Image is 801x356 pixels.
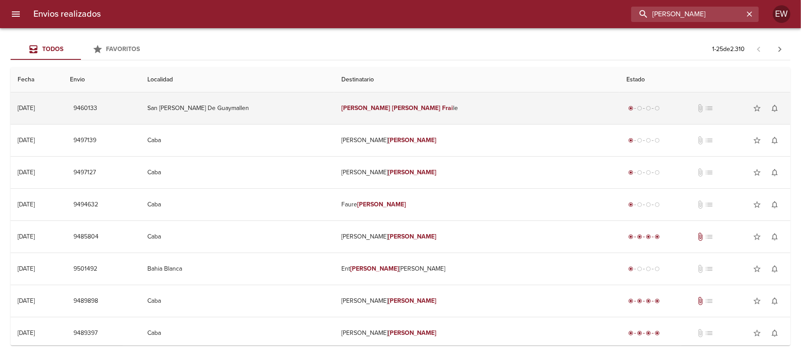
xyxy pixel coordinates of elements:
[18,233,35,240] div: [DATE]
[70,229,102,245] button: 9485804
[646,266,651,272] span: radio_button_unchecked
[770,297,779,305] span: notifications_none
[70,165,99,181] button: 9497127
[766,164,783,181] button: Activar notificaciones
[628,170,633,175] span: radio_button_checked
[748,260,766,278] button: Agregar a favoritos
[388,136,437,144] em: [PERSON_NAME]
[73,199,98,210] span: 9494632
[705,136,713,145] span: No tiene pedido asociado
[705,200,713,209] span: No tiene pedido asociado
[350,265,399,272] em: [PERSON_NAME]
[705,264,713,273] span: No tiene pedido asociado
[140,253,334,285] td: Bahia Blanca
[696,136,705,145] span: No tiene documentos adjuntos
[140,92,334,124] td: San [PERSON_NAME] De Guaymallen
[628,330,633,336] span: radio_button_checked
[696,168,705,177] span: No tiene documentos adjuntos
[73,103,97,114] span: 9460133
[70,261,101,277] button: 9501492
[18,329,35,337] div: [DATE]
[646,202,651,207] span: radio_button_unchecked
[770,232,779,241] span: notifications_none
[11,39,151,60] div: Tabs Envios
[11,67,63,92] th: Fecha
[770,168,779,177] span: notifications_none
[626,200,662,209] div: Generado
[705,232,713,241] span: No tiene pedido asociado
[770,329,779,338] span: notifications_none
[626,136,662,145] div: Generado
[631,7,744,22] input: buscar
[334,92,619,124] td: le
[334,221,619,253] td: [PERSON_NAME]
[18,104,35,112] div: [DATE]
[334,317,619,349] td: [PERSON_NAME]
[748,132,766,149] button: Agregar a favoritos
[388,297,437,305] em: [PERSON_NAME]
[140,189,334,220] td: Caba
[753,232,761,241] span: star_border
[70,293,102,309] button: 9489898
[628,298,633,304] span: radio_button_checked
[140,317,334,349] td: Caba
[628,106,633,111] span: radio_button_checked
[70,100,101,117] button: 9460133
[18,169,35,176] div: [DATE]
[388,329,437,337] em: [PERSON_NAME]
[655,234,660,239] span: radio_button_checked
[696,264,705,273] span: No tiene documentos adjuntos
[696,329,705,338] span: No tiene documentos adjuntos
[628,266,633,272] span: radio_button_checked
[18,136,35,144] div: [DATE]
[655,106,660,111] span: radio_button_unchecked
[140,125,334,156] td: Caba
[753,136,761,145] span: star_border
[753,329,761,338] span: star_border
[753,168,761,177] span: star_border
[769,39,790,60] span: Pagina siguiente
[646,138,651,143] span: radio_button_unchecked
[341,104,390,112] em: [PERSON_NAME]
[5,4,26,25] button: menu
[637,138,642,143] span: radio_button_unchecked
[18,297,35,305] div: [DATE]
[655,138,660,143] span: radio_button_unchecked
[705,104,713,113] span: No tiene pedido asociado
[637,202,642,207] span: radio_button_unchecked
[773,5,790,23] div: EW
[626,104,662,113] div: Generado
[655,202,660,207] span: radio_button_unchecked
[334,253,619,285] td: Ent [PERSON_NAME]
[140,67,334,92] th: Localidad
[628,234,633,239] span: radio_button_checked
[696,200,705,209] span: No tiene documentos adjuntos
[334,285,619,317] td: [PERSON_NAME]
[748,164,766,181] button: Agregar a favoritos
[442,104,453,112] em: Frai
[712,45,745,54] p: 1 - 25 de 2.310
[696,232,705,241] span: Tiene documentos adjuntos
[637,234,642,239] span: radio_button_checked
[766,292,783,310] button: Activar notificaciones
[770,264,779,273] span: notifications_none
[646,234,651,239] span: radio_button_checked
[705,297,713,305] span: No tiene pedido asociado
[753,104,761,113] span: star_border
[705,329,713,338] span: No tiene pedido asociado
[42,45,63,53] span: Todos
[705,168,713,177] span: No tiene pedido asociado
[646,298,651,304] span: radio_button_checked
[334,189,619,220] td: Faure
[696,104,705,113] span: No tiene documentos adjuntos
[696,297,705,305] span: Tiene documentos adjuntos
[388,169,437,176] em: [PERSON_NAME]
[766,324,783,342] button: Activar notificaciones
[770,200,779,209] span: notifications_none
[392,104,441,112] em: [PERSON_NAME]
[748,324,766,342] button: Agregar a favoritos
[655,170,660,175] span: radio_button_unchecked
[748,196,766,213] button: Agregar a favoritos
[628,202,633,207] span: radio_button_checked
[73,296,98,307] span: 9489898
